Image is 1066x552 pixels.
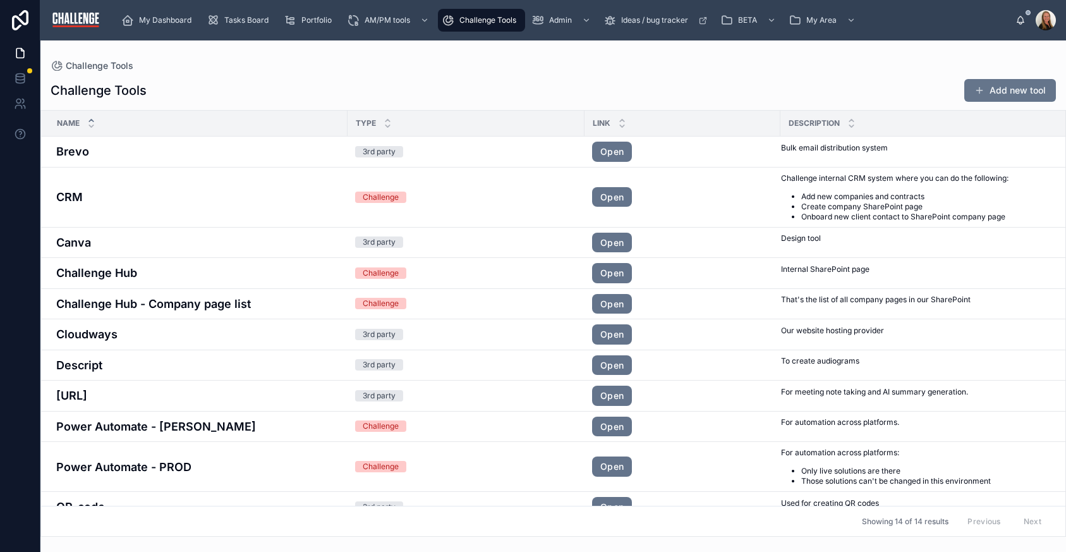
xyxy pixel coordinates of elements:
a: [URL] [56,387,340,404]
a: Open [592,187,773,207]
a: My Area [785,9,862,32]
a: Open [592,355,773,376]
a: 3rd party [355,236,577,248]
a: BETA [717,9,782,32]
span: Showing 14 of 14 results [862,517,948,527]
a: 3rd party [355,501,577,513]
div: Challenge [363,192,399,203]
a: Open [592,263,773,283]
div: Challenge [363,461,399,472]
a: Open [592,142,773,162]
a: Portfolio [280,9,341,32]
p: To create audiograms [781,355,859,367]
div: 3rd party [363,236,396,248]
a: Open [592,142,632,162]
li: Create company SharePoint page [801,202,1008,212]
button: Add new tool [964,79,1056,102]
li: Those solutions can't be changed in this environment [801,476,991,486]
a: Open [592,294,773,314]
div: 3rd party [363,501,396,513]
a: Open [592,324,632,345]
a: Challenge Tools [438,9,525,32]
a: QR-code [56,498,340,515]
a: Open [592,386,773,406]
span: Challenge Tools [459,15,516,25]
span: Portfolio [301,15,332,25]
p: Our website hosting provider [781,325,884,336]
a: Descript [56,357,340,374]
a: 3rd party [355,329,577,340]
span: Tasks Board [224,15,269,25]
a: Challenge Hub - Company page list [56,295,340,312]
a: Canva [56,234,340,251]
li: Only live solutions are there [801,466,991,476]
p: For meeting note taking and AI summary generation. [781,386,968,398]
a: Open [592,497,632,517]
div: 3rd party [363,390,396,402]
span: Link [593,118,610,128]
span: Challenge Tools [66,59,133,72]
div: 3rd party [363,329,396,340]
span: Ideas / bug tracker [621,15,688,25]
a: CRM [56,188,340,205]
a: Power Automate - [PERSON_NAME] [56,418,340,435]
div: Challenge [363,267,399,279]
h1: Challenge Tools [51,82,147,99]
a: 3rd party [355,359,577,371]
a: 3rd party [355,146,577,157]
span: My Area [806,15,837,25]
div: 3rd party [363,146,396,157]
a: Open [592,294,632,314]
img: App logo [51,10,101,30]
a: Open [592,233,773,253]
a: 3rd party [355,390,577,402]
span: My Dashboard [139,15,191,25]
a: Open [592,457,773,477]
a: Challenge [355,420,577,432]
h4: Power Automate - PROD [56,458,340,475]
a: Challenge [355,461,577,472]
a: Open [592,324,773,345]
a: Open [592,187,632,207]
div: Challenge [363,298,399,309]
p: Challenge internal CRM system where you can do the following: [781,173,1008,184]
span: Admin [549,15,572,25]
p: That's the list of all company pages in our SharePoint [781,294,971,305]
a: Challenge [355,298,577,309]
a: Open [592,417,632,437]
li: Onboard new client contact to SharePoint company page [801,212,1008,222]
a: Open [592,233,632,253]
a: Open [592,497,773,517]
a: Tasks Board [203,9,277,32]
a: AM/PM tools [343,9,435,32]
a: Challenge Tools [51,59,133,72]
div: 3rd party [363,359,396,371]
p: Bulk email distribution system [781,142,888,154]
a: My Dashboard [118,9,200,32]
a: Open [592,457,632,477]
p: Design tool [781,233,821,244]
span: Type [356,118,376,128]
a: Challenge Hub [56,264,340,281]
span: Name [57,118,80,128]
span: AM/PM tools [365,15,410,25]
span: Description [789,118,840,128]
a: Challenge [355,267,577,279]
span: BETA [738,15,757,25]
a: Challenge [355,192,577,203]
a: Open [592,263,632,283]
p: Internal SharePoint page [781,264,869,275]
a: Open [592,386,632,406]
p: For automation across platforms: [781,447,991,458]
a: Cloudways [56,326,340,343]
a: Brevo [56,143,340,160]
